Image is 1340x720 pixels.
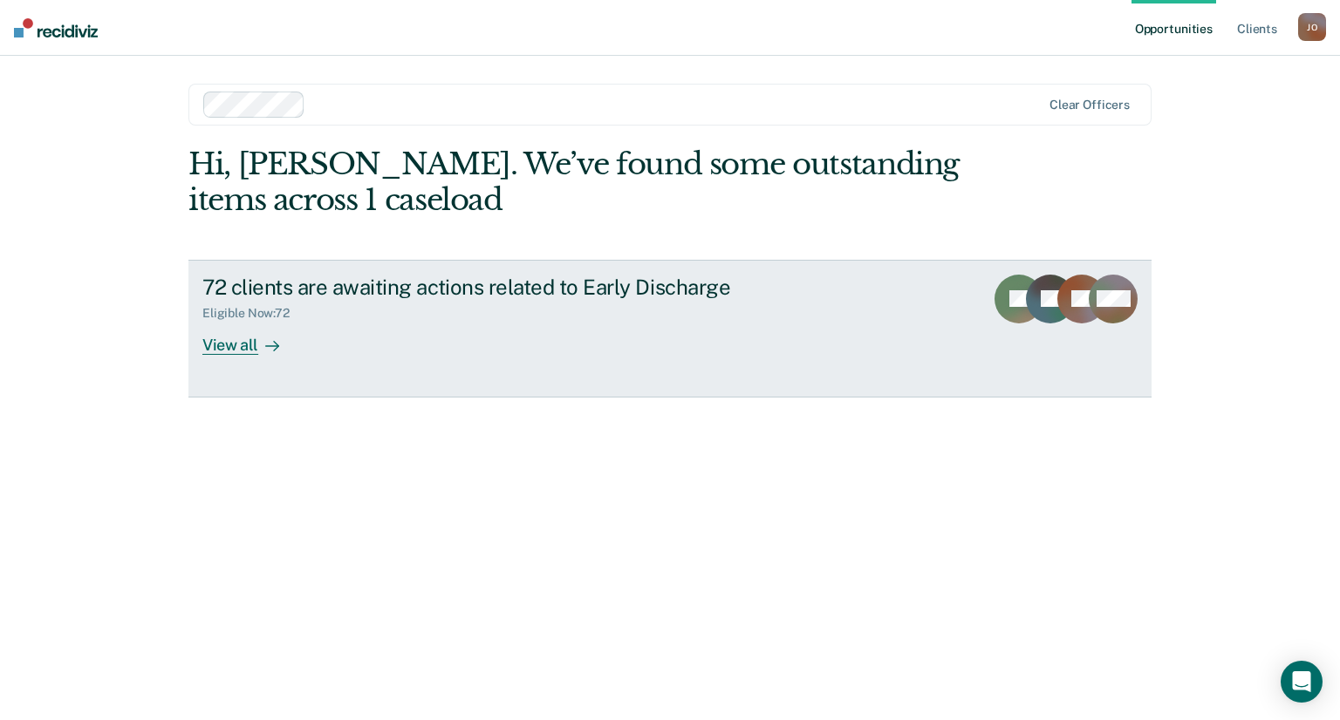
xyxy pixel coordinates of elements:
div: Eligible Now : 72 [202,306,304,321]
div: J O [1298,13,1326,41]
button: JO [1298,13,1326,41]
div: View all [202,321,300,355]
img: Recidiviz [14,18,98,37]
div: 72 clients are awaiting actions related to Early Discharge [202,275,815,300]
div: Open Intercom Messenger [1281,661,1323,703]
div: Hi, [PERSON_NAME]. We’ve found some outstanding items across 1 caseload [188,146,959,218]
a: 72 clients are awaiting actions related to Early DischargeEligible Now:72View all [188,260,1152,397]
div: Clear officers [1049,98,1130,112]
